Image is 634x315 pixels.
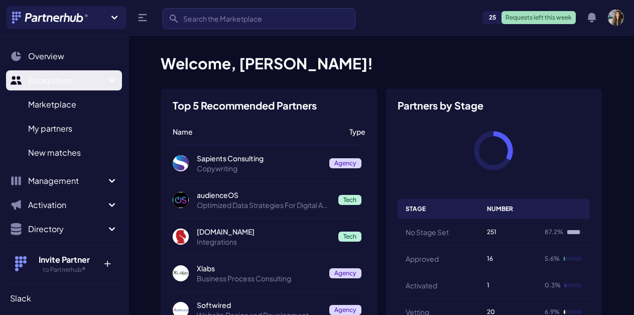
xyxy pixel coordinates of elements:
[398,219,479,246] th: No Stage Set
[398,246,479,272] th: Approved
[6,119,122,139] a: My partners
[329,305,361,315] span: Agency
[6,171,122,191] button: Management
[479,219,537,246] td: 251
[173,127,341,137] p: Name
[6,70,122,90] button: Ecosystem
[329,268,361,278] span: Agency
[398,100,590,111] h3: Partners by Stage
[28,74,106,86] span: Ecosystem
[6,195,122,215] button: Activation
[482,11,576,24] a: 25Requests left this week
[28,223,106,235] span: Directory
[6,94,122,115] a: Marketplace
[12,12,89,24] img: Partnerhub® Logo
[545,281,561,289] span: 0.3%
[479,246,537,272] td: 16
[349,127,365,137] p: Type
[197,200,330,210] p: Optimized Data Strategies For Digital Ads
[10,292,31,304] span: Slack
[173,192,189,208] img: audienceOS
[479,199,537,219] th: Number
[398,272,479,299] th: Activated
[28,123,72,135] span: My partners
[197,263,321,273] p: Xlabs
[545,255,560,263] span: 5.6%
[197,153,321,163] p: Sapients Consulting
[173,227,365,247] a: iPaaS.com [DOMAIN_NAME] Integrations Tech
[197,163,321,173] p: Copywriting
[338,232,361,242] span: Tech
[28,50,64,62] span: Overview
[608,10,624,26] img: user photo
[6,46,122,66] a: Overview
[483,12,502,24] span: 25
[173,265,189,281] img: Xlabs
[338,195,361,205] span: Tech
[32,254,96,266] h4: Invite Partner
[6,288,122,308] a: Slack
[479,272,537,299] td: 1
[173,100,317,111] h3: Top 5 Recommended Partners
[329,158,361,168] span: Agency
[6,143,122,163] a: New matches
[173,229,189,245] img: iPaaS.com
[173,155,189,171] img: Sapients Consulting
[197,300,321,310] p: Softwired
[28,175,106,187] span: Management
[28,98,76,111] span: Marketplace
[28,147,81,159] span: New matches
[197,190,330,200] p: audienceOS
[501,11,576,24] p: Requests left this week
[197,273,321,283] p: Business Process Consulting
[197,237,330,247] p: Integrations
[6,219,122,239] button: Directory
[197,227,330,237] p: [DOMAIN_NAME]
[32,266,96,274] h5: to Partnerhub®
[398,199,479,219] th: Stage
[161,54,373,73] span: Welcome, [PERSON_NAME]!
[173,263,365,283] a: Xlabs Xlabs Business Process Consulting Agency
[96,254,118,270] p: +
[6,245,122,282] button: Invite Partner to Partnerhub® +
[163,8,355,29] input: Search the Marketplace
[545,228,563,236] span: 87.2%
[173,190,365,210] a: audienceOS audienceOS Optimized Data Strategies For Digital Ads Tech
[28,199,106,211] span: Activation
[173,153,365,173] a: Sapients Consulting Sapients Consulting Copywriting Agency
